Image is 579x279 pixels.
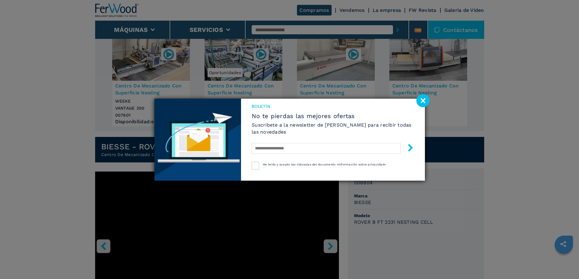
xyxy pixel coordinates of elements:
[252,121,414,135] h6: Suscríbete a la newsletter de [PERSON_NAME] para recibir todas las novedades
[263,163,386,166] span: He leído y acepto las cláusulas del documento «Información sobre privacidad»
[154,99,241,181] img: Newsletter image
[252,103,414,109] span: Boletín
[252,112,414,120] span: No te pierdas las mejores ofertas
[401,141,414,156] button: submit-button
